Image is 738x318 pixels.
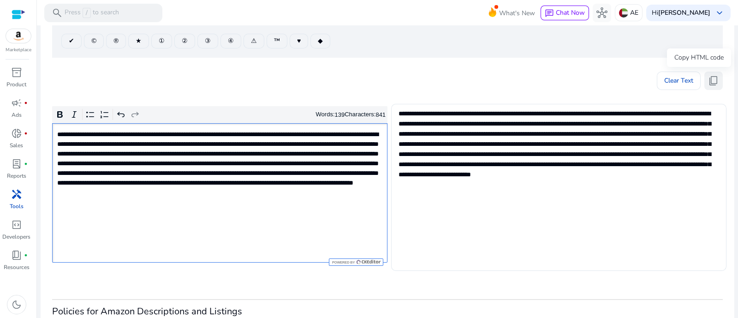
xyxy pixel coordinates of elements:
span: lab_profile [11,158,22,169]
span: search [52,7,63,18]
p: Product [6,80,26,89]
span: inventory_2 [11,67,22,78]
span: ★ [136,36,142,46]
button: ⚠ [244,34,264,48]
b: [PERSON_NAME] [658,8,710,17]
button: ® [106,34,126,48]
span: ◆ [318,36,323,46]
button: ② [174,34,195,48]
button: ① [151,34,172,48]
p: AE [630,5,638,21]
p: Resources [4,263,30,271]
button: ③ [197,34,218,48]
span: Clear Text [664,72,693,90]
button: chatChat Now [541,6,589,20]
label: 841 [375,111,386,118]
span: ④ [228,36,234,46]
button: ™ [267,34,287,48]
span: ② [182,36,188,46]
p: Tools [10,202,24,210]
span: fiber_manual_record [24,132,28,135]
button: hub [593,4,611,22]
button: ★ [128,34,149,48]
span: ® [113,36,119,46]
button: Clear Text [657,72,701,90]
span: ⚠ [251,36,257,46]
span: dark_mode [11,299,22,310]
p: Ads [12,111,22,119]
span: ™ [274,36,280,46]
span: © [91,36,96,46]
p: Marketplace [6,47,31,54]
img: ae.svg [619,8,628,18]
button: content_copy [704,72,723,90]
span: fiber_manual_record [24,101,28,105]
span: ③ [205,36,211,46]
p: Developers [2,233,30,241]
button: ◆ [310,34,330,48]
span: handyman [11,189,22,200]
span: campaign [11,97,22,108]
img: amazon.svg [6,29,31,43]
button: © [84,34,104,48]
p: Reports [7,172,26,180]
span: book_4 [11,250,22,261]
p: Hi [652,10,710,16]
span: code_blocks [11,219,22,230]
button: ♥ [290,34,308,48]
span: Chat Now [556,8,585,17]
p: Press to search [65,8,119,18]
span: ✔ [69,36,74,46]
div: Rich Text Editor. Editing area: main. Press Alt+0 for help. [52,123,387,263]
span: ① [159,36,165,46]
span: ♥ [297,36,301,46]
div: Words: Characters: [316,109,386,120]
span: content_copy [708,75,719,86]
span: chat [545,9,554,18]
h3: Policies for Amazon Descriptions and Listings [52,306,723,317]
div: Copy HTML code [667,48,731,67]
span: Powered by [331,260,355,264]
span: hub [596,7,607,18]
span: fiber_manual_record [24,162,28,166]
button: ④ [220,34,241,48]
span: What's New [499,5,535,21]
span: keyboard_arrow_down [714,7,725,18]
div: Editor toolbar [52,106,387,124]
button: ✔ [61,34,82,48]
span: / [83,8,91,18]
span: fiber_manual_record [24,253,28,257]
label: 139 [335,111,345,118]
p: Sales [10,141,23,150]
span: donut_small [11,128,22,139]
